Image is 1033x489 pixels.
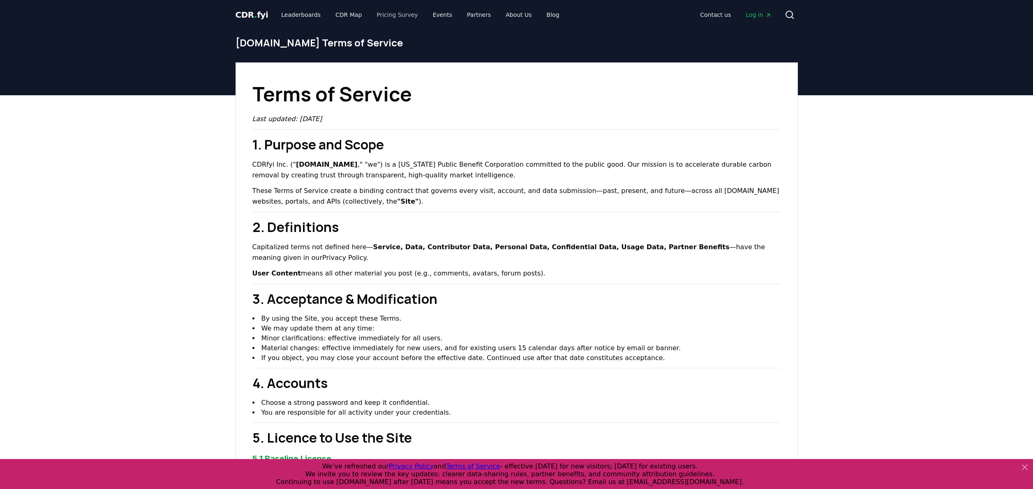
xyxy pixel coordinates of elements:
[252,452,781,465] h3: 5.1 Baseline License
[252,289,781,309] h2: 3. Acceptance & Modification
[252,268,781,279] p: means all other material you post (e.g., comments, avatars, forum posts).
[252,186,781,207] p: These Terms of Service create a binding contract that governs every visit, account, and data subm...
[236,10,268,20] span: CDR fyi
[296,161,358,168] strong: [DOMAIN_NAME]
[540,7,566,22] a: Blog
[739,7,778,22] a: Log in
[252,79,781,109] h1: Terms of Service
[746,11,771,19] span: Log in
[252,115,322,123] em: Last updated: [DATE]
[460,7,497,22] a: Partners
[252,217,781,237] h2: 2. Definitions
[499,7,538,22] a: About Us
[426,7,459,22] a: Events
[275,7,327,22] a: Leaderboards
[693,7,737,22] a: Contact us
[275,7,566,22] nav: Main
[252,353,781,363] li: If you object, you may close your account before the effective date. Continued use after that dat...
[252,398,781,408] li: Choose a strong password and keep it confidential.
[252,343,781,353] li: Material changes: effective immediately for new users, and for existing users 15 calendar days af...
[252,373,781,393] h2: 4. Accounts
[693,7,778,22] nav: Main
[252,242,781,263] p: Capitalized terms not defined here— —have the meaning given in our .
[373,243,730,251] strong: Service, Data, Contributor Data, Personal Data, Confidential Data, Usage Data, Partner Benefits
[252,428,781,448] h2: 5. Licence to Use the Site
[252,314,781,324] li: By using the Site, you accept these Terms.
[252,135,781,154] h2: 1. Purpose and Scope
[252,324,781,353] li: We may update them at any time:
[236,36,798,49] h1: [DOMAIN_NAME] Terms of Service
[254,10,257,20] span: .
[252,159,781,181] p: CDRfyi Inc. (" ," "we") is a [US_STATE] Public Benefit Corporation committed to the public good. ...
[252,269,301,277] strong: User Content
[322,254,366,262] a: Privacy Policy
[252,333,781,343] li: Minor clarifications: effective immediately for all users.
[397,197,418,205] strong: "Site"
[252,408,781,418] li: You are responsible for all activity under your credentials.
[236,9,268,21] a: CDR.fyi
[370,7,424,22] a: Pricing Survey
[329,7,368,22] a: CDR Map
